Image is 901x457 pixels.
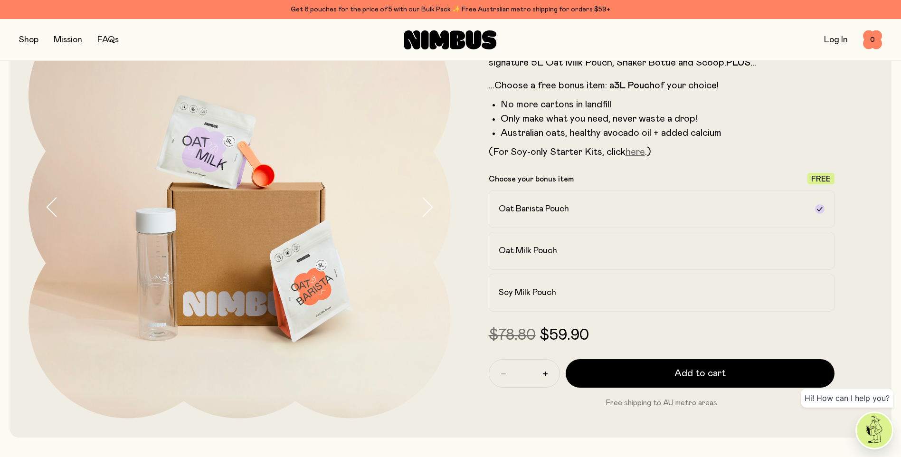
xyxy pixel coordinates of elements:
[811,175,831,183] span: Free
[674,367,726,380] span: Add to cart
[97,36,119,44] a: FAQs
[726,58,750,67] strong: PLUS
[489,397,835,409] p: Free shipping to AU metro areas
[489,146,835,158] p: (For Soy-only Starter Kits, click .)
[863,30,882,49] button: 0
[614,81,626,90] strong: 3L
[628,81,654,90] strong: Pouch
[499,245,557,257] h2: Oat Milk Pouch
[626,147,645,157] a: here
[19,4,882,15] div: Get 6 pouches for the price of 5 with our Bulk Pack ✨ Free Australian metro shipping for orders $59+
[499,203,569,215] h2: Oat Barista Pouch
[801,389,893,408] div: Hi! How can I help you?
[824,36,848,44] a: Log In
[489,174,574,184] p: Choose your bonus item
[489,328,536,343] span: $78.80
[501,113,835,124] li: Only make what you need, never waste a drop!
[857,413,892,448] img: agent
[489,46,835,91] p: Say hello to your new daily routine, with the Nimbus Starter Kit. Packed with our signature 5L Oa...
[501,99,835,110] li: No more cartons in landfill
[540,328,589,343] span: $59.90
[501,127,835,139] li: Australian oats, healthy avocado oil + added calcium
[566,359,835,388] button: Add to cart
[54,36,82,44] a: Mission
[499,287,556,298] h2: Soy Milk Pouch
